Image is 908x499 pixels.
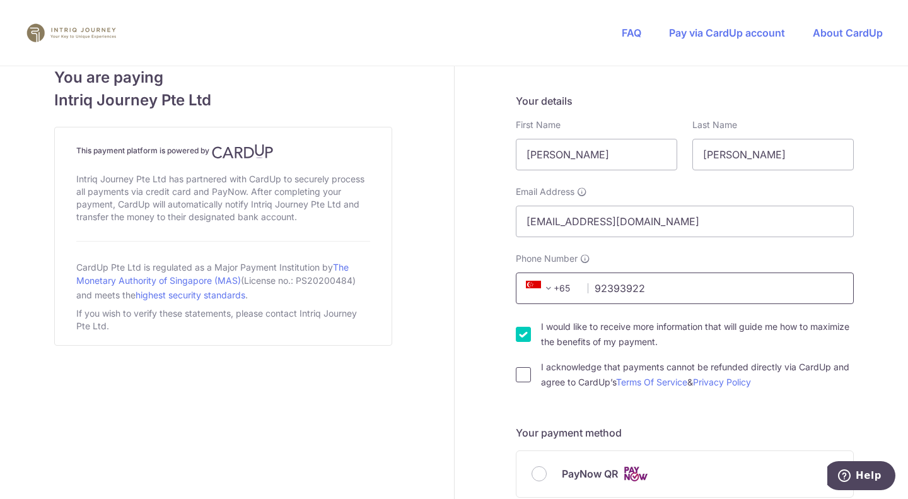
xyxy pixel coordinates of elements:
[136,290,245,300] a: highest security standards
[541,319,854,349] label: I would like to receive more information that will guide me how to maximize the benefits of my pa...
[516,425,854,440] h5: Your payment method
[813,26,883,39] a: About CardUp
[562,466,618,481] span: PayNow QR
[827,461,895,493] iframe: Opens a widget where you can find more information
[516,93,854,109] h5: Your details
[516,119,561,131] label: First Name
[522,281,579,296] span: +65
[76,144,370,159] h4: This payment platform is powered by
[516,252,578,265] span: Phone Number
[516,185,574,198] span: Email Address
[693,377,751,387] a: Privacy Policy
[692,119,737,131] label: Last Name
[669,26,785,39] a: Pay via CardUp account
[76,257,370,305] div: CardUp Pte Ltd is regulated as a Major Payment Institution by (License no.: PS20200484) and meets...
[516,139,677,170] input: First name
[212,144,274,159] img: CardUp
[76,170,370,226] div: Intriq Journey Pte Ltd has partnered with CardUp to securely process all payments via credit card...
[623,466,648,482] img: Cards logo
[692,139,854,170] input: Last name
[532,466,838,482] div: PayNow QR Cards logo
[516,206,854,237] input: Email address
[54,89,392,112] span: Intriq Journey Pte Ltd
[541,360,854,390] label: I acknowledge that payments cannot be refunded directly via CardUp and agree to CardUp’s &
[54,66,392,89] span: You are paying
[76,305,370,335] div: If you wish to verify these statements, please contact Intriq Journey Pte Ltd.
[622,26,641,39] a: FAQ
[616,377,687,387] a: Terms Of Service
[526,281,556,296] span: +65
